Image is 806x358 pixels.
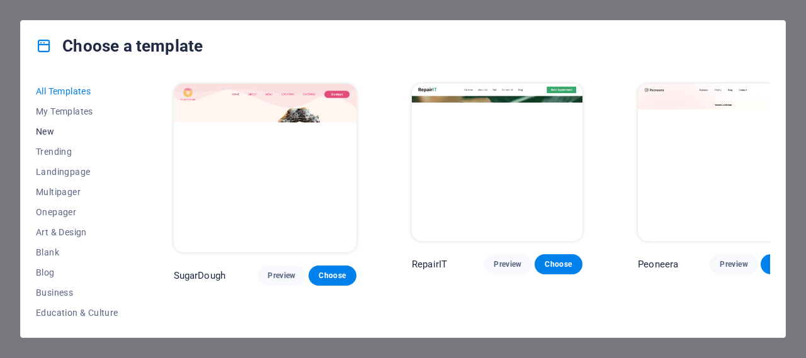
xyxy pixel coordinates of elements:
button: Trending [36,142,118,162]
button: Preview [484,254,531,274]
button: Education & Culture [36,303,118,323]
button: Blank [36,242,118,262]
button: Onepager [36,202,118,222]
button: New [36,121,118,142]
button: All Templates [36,81,118,101]
span: Trending [36,147,118,157]
button: Blog [36,262,118,282]
span: Multipager [36,187,118,197]
button: My Templates [36,101,118,121]
button: Multipager [36,182,118,202]
span: Choose [545,259,572,269]
span: Education & Culture [36,308,118,318]
img: RepairIT [412,84,582,241]
button: Preview [710,254,758,274]
span: Onepager [36,207,118,217]
button: Art & Design [36,222,118,242]
img: SugarDough [174,84,356,252]
h4: Choose a template [36,36,203,56]
span: Art & Design [36,227,118,237]
span: My Templates [36,106,118,116]
span: Preview [720,259,747,269]
button: Choose [535,254,582,274]
p: RepairIT [412,258,447,271]
span: All Templates [36,86,118,96]
span: New [36,126,118,137]
button: Preview [258,266,305,286]
p: Peoneera [638,258,678,271]
span: Preview [494,259,521,269]
p: SugarDough [174,269,225,282]
span: Preview [268,271,295,281]
span: Blank [36,247,118,257]
button: Landingpage [36,162,118,182]
button: Choose [309,266,356,286]
span: Blog [36,267,118,277]
span: Choose [319,271,346,281]
span: Landingpage [36,167,118,177]
button: Business [36,282,118,303]
span: Business [36,288,118,298]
